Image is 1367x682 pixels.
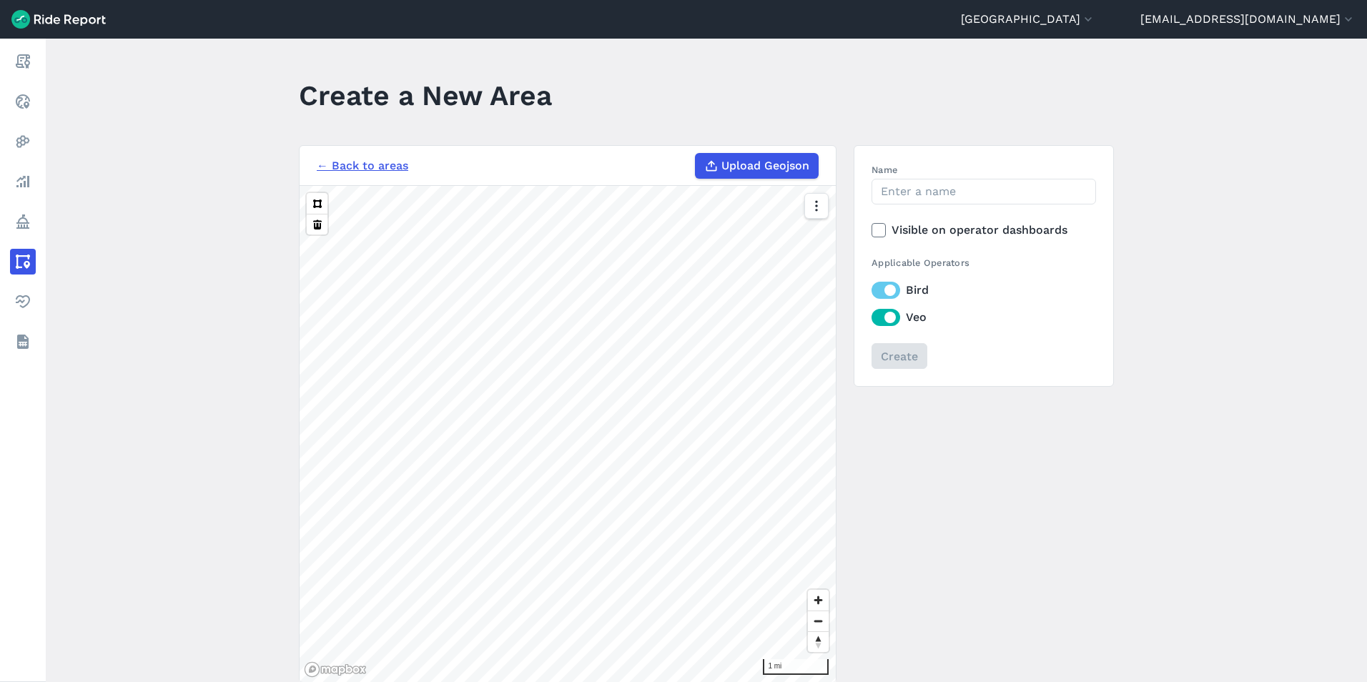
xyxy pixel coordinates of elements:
[300,186,836,682] canvas: Map
[10,209,36,234] a: Policy
[10,169,36,194] a: Analyze
[10,89,36,114] a: Realtime
[10,49,36,74] a: Report
[10,329,36,355] a: Datasets
[299,76,552,115] h1: Create a New Area
[961,11,1095,28] button: [GEOGRAPHIC_DATA]
[10,289,36,315] a: Health
[872,256,1096,270] div: Applicable Operators
[307,193,327,214] button: Polygon tool (p)
[763,659,829,675] div: 1 mi
[808,611,829,631] button: Zoom out
[872,282,1096,299] label: Bird
[808,590,829,611] button: Zoom in
[11,10,106,29] img: Ride Report
[721,157,809,174] span: Upload Geojson
[304,661,367,678] a: Mapbox logo
[872,179,1096,204] input: Enter a name
[10,249,36,275] a: Areas
[307,214,327,234] button: Delete
[1140,11,1356,28] button: [EMAIL_ADDRESS][DOMAIN_NAME]
[317,157,408,174] a: ← Back to areas
[10,129,36,154] a: Heatmaps
[872,222,1096,239] label: Visible on operator dashboards
[808,631,829,652] button: Reset bearing to north
[872,309,1096,326] label: Veo
[872,163,1096,177] label: Name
